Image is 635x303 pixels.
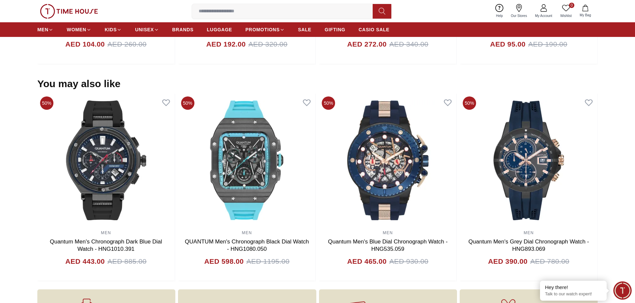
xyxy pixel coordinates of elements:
h4: AED 443.00 [65,256,105,267]
h4: AED 95.00 [490,39,525,50]
span: AED 930.00 [389,256,428,267]
a: UNISEX [135,24,159,36]
a: MEN [242,230,252,235]
span: 50% [40,96,53,110]
span: WOMEN [67,26,86,33]
span: Wishlist [558,13,574,18]
a: Quantum Men's Chronograph Dark Blue Dial Watch - HNG1010.391 [50,238,162,252]
span: AED 320.00 [248,39,287,50]
a: WOMEN [67,24,91,36]
span: AED 780.00 [530,256,569,267]
span: AED 340.00 [389,39,428,50]
img: Quantum Men's Chronograph Dark Blue Dial Watch - HNG1010.391 [37,94,175,227]
a: MEN [101,230,111,235]
span: AED 1195.00 [246,256,289,267]
a: Help [492,3,507,20]
a: Quantum Men's Grey Dial Chronograph Watch - HNG893.069 [468,238,589,252]
h2: You may also like [37,78,121,90]
span: My Account [532,13,555,18]
span: PROMOTIONS [245,26,280,33]
h4: AED 192.00 [206,39,246,50]
p: Talk to our watch expert! [545,291,602,297]
h4: AED 104.00 [65,39,105,50]
a: LUGGAGE [207,24,232,36]
img: QUANTUM Men's Chronograph Black Dial Watch - HNG1080.050 [178,94,316,227]
span: Help [493,13,506,18]
span: AED 260.00 [107,39,146,50]
a: CASIO SALE [359,24,390,36]
h4: AED 390.00 [488,256,527,267]
span: KIDS [105,26,117,33]
a: PROMOTIONS [245,24,285,36]
span: 50% [463,96,476,110]
img: Quantum Men's Blue Dial Chronograph Watch - HNG535.059 [319,94,457,227]
span: My Bag [577,13,594,18]
a: MEN [383,230,393,235]
h4: AED 272.00 [347,39,387,50]
span: 50% [181,96,194,110]
a: MEN [37,24,53,36]
span: 0 [569,3,574,8]
div: Chat Widget [613,281,632,300]
div: Hey there! [545,284,602,291]
span: AED 190.00 [528,39,567,50]
h4: AED 465.00 [347,256,387,267]
button: My Bag [576,3,595,19]
span: AED 885.00 [107,256,146,267]
a: QUANTUM Men's Chronograph Black Dial Watch - HNG1080.050 [185,238,309,252]
span: GIFTING [325,26,345,33]
span: UNISEX [135,26,154,33]
span: CASIO SALE [359,26,390,33]
span: LUGGAGE [207,26,232,33]
span: Our Stores [508,13,530,18]
h4: AED 598.00 [204,256,244,267]
a: Quantum Men's Blue Dial Chronograph Watch - HNG535.059 [328,238,448,252]
a: BRANDS [172,24,194,36]
a: MEN [524,230,534,235]
a: GIFTING [325,24,345,36]
a: 0Wishlist [556,3,576,20]
img: Quantum Men's Grey Dial Chronograph Watch - HNG893.069 [460,94,597,227]
img: ... [40,4,98,19]
a: Our Stores [507,3,531,20]
a: SALE [298,24,311,36]
span: MEN [37,26,48,33]
span: BRANDS [172,26,194,33]
span: 50% [322,96,335,110]
span: SALE [298,26,311,33]
a: KIDS [105,24,122,36]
